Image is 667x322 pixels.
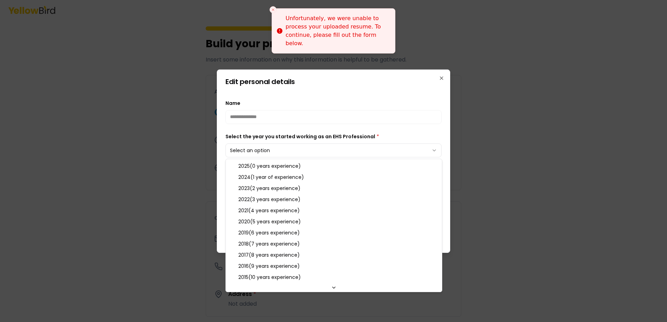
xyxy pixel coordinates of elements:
[238,240,300,247] span: 2018 ( 7 years experience )
[238,196,300,203] span: 2022 ( 3 years experience )
[238,185,300,192] span: 2023 ( 2 years experience )
[238,251,300,258] span: 2017 ( 8 years experience )
[238,163,301,170] span: 2025 ( 0 years experience )
[238,174,304,181] span: 2024 ( 1 year of experience )
[238,274,301,281] span: 2015 ( 10 years experience )
[238,218,301,225] span: 2020 ( 5 years experience )
[238,229,300,236] span: 2019 ( 6 years experience )
[238,207,300,214] span: 2021 ( 4 years experience )
[238,263,300,270] span: 2016 ( 9 years experience )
